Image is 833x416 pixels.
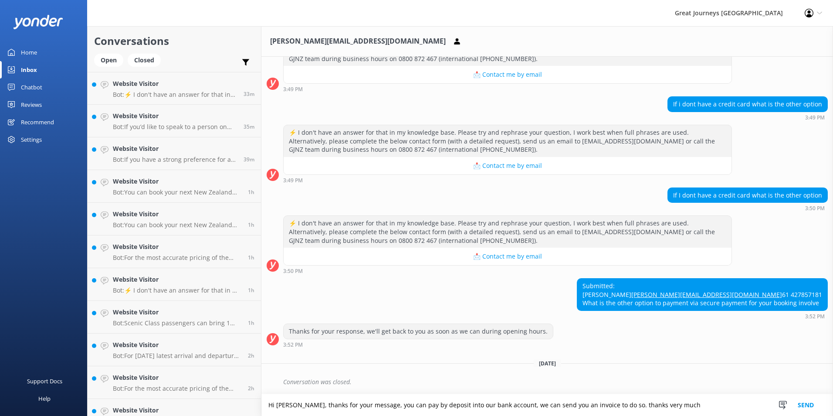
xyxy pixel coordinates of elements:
[113,319,241,327] p: Bot: Scenic Class passengers can bring 1 large checked bag, 1 cabin bag, and 1 small bag or handb...
[88,366,261,399] a: Website VisitorBot:For the most accurate pricing of the Northern Explorer Scenic Train service fr...
[113,385,241,392] p: Bot: For the most accurate pricing of the Northern Explorer Scenic Train service from [GEOGRAPHIC...
[88,235,261,268] a: Website VisitorBot:For the most accurate pricing of the Northern Explorer Scenic Train service fr...
[577,279,827,310] div: Submitted: [PERSON_NAME] 61 427857181 What is the other option to payment via secure payment for ...
[88,301,261,334] a: Website VisitorBot:Scenic Class passengers can bring 1 large checked bag, 1 cabin bag, and 1 smal...
[805,115,825,120] strong: 3:49 PM
[94,55,128,65] a: Open
[283,178,303,183] strong: 3:49 PM
[805,314,825,319] strong: 3:52 PM
[244,156,254,163] span: Sep 26 2025 03:41pm (UTC +12:00) Pacific/Auckland
[113,286,241,294] p: Bot: ⚡ I don't have an answer for that in my knowledge base. Please try and rephrase your questio...
[261,394,833,416] textarea: Hi [PERSON_NAME], thanks for your message, you can pay by deposit into our bank account, we can s...
[577,313,828,319] div: Sep 22 2025 03:52pm (UTC +12:00) Pacific/Auckland
[284,324,553,339] div: Thanks for your response, we'll get back to you as soon as we can during opening hours.
[283,268,732,274] div: Sep 22 2025 03:50pm (UTC +12:00) Pacific/Auckland
[248,319,254,327] span: Sep 26 2025 02:37pm (UTC +12:00) Pacific/Auckland
[13,15,63,29] img: yonder-white-logo.png
[805,206,825,211] strong: 3:50 PM
[113,91,237,99] p: Bot: ⚡ I don't have an answer for that in my knowledge base. Please try and rephrase your questio...
[21,44,37,61] div: Home
[534,360,561,367] span: [DATE]
[284,216,731,248] div: ⚡ I don't have an answer for that in my knowledge base. Please try and rephrase your question, I ...
[283,375,828,389] div: Conversation was closed.
[113,156,237,164] p: Bot: If you have a strong preference for a particular seat, please reach out to us at [EMAIL_ADDR...
[113,406,241,415] h4: Website Visitor
[27,372,62,390] div: Support Docs
[113,352,241,360] p: Bot: For [DATE] latest arrival and departure information, please phone 0800 ARRIVALS.
[244,123,254,130] span: Sep 26 2025 03:44pm (UTC +12:00) Pacific/Auckland
[88,72,261,105] a: Website VisitorBot:⚡ I don't have an answer for that in my knowledge base. Please try and rephras...
[248,385,254,392] span: Sep 26 2025 02:00pm (UTC +12:00) Pacific/Auckland
[248,254,254,261] span: Sep 26 2025 03:04pm (UTC +12:00) Pacific/Auckland
[21,78,42,96] div: Chatbot
[631,290,782,299] a: [PERSON_NAME][EMAIL_ADDRESS][DOMAIN_NAME]
[113,123,237,131] p: Bot: If you’d like to speak to a person on the Great Journeys NZ team, please call [PHONE_NUMBER]...
[88,268,261,301] a: Website VisitorBot:⚡ I don't have an answer for that in my knowledge base. Please try and rephras...
[668,188,827,203] div: If I dont have a credit card what is the other option
[248,188,254,196] span: Sep 26 2025 03:13pm (UTC +12:00) Pacific/Auckland
[113,79,237,89] h4: Website Visitor
[128,55,165,65] a: Closed
[248,352,254,359] span: Sep 26 2025 02:02pm (UTC +12:00) Pacific/Auckland
[267,375,828,389] div: 2025-09-23T00:43:05.142
[668,97,827,112] div: If i dont have a credit card what is the other option
[94,54,123,67] div: Open
[284,66,731,83] button: 📩 Contact me by email
[113,307,241,317] h4: Website Visitor
[113,221,241,229] p: Bot: You can book your next New Zealand journey online at [URL][DOMAIN_NAME] anytime. Alternative...
[113,275,241,284] h4: Website Visitor
[113,188,241,196] p: Bot: You can book your next New Zealand journey online at [URL][DOMAIN_NAME] or contact our team ...
[113,144,237,153] h4: Website Visitor
[283,269,303,274] strong: 3:50 PM
[113,242,241,252] h4: Website Visitor
[88,137,261,170] a: Website VisitorBot:If you have a strong preference for a particular seat, please reach out to us ...
[88,105,261,137] a: Website VisitorBot:If you’d like to speak to a person on the Great Journeys NZ team, please call ...
[248,221,254,228] span: Sep 26 2025 03:11pm (UTC +12:00) Pacific/Auckland
[38,390,51,407] div: Help
[284,125,731,157] div: ⚡ I don't have an answer for that in my knowledge base. Please try and rephrase your question, I ...
[789,394,822,416] button: Send
[283,342,303,348] strong: 3:52 PM
[113,177,241,186] h4: Website Visitor
[284,157,731,174] button: 📩 Contact me by email
[21,96,42,113] div: Reviews
[88,334,261,366] a: Website VisitorBot:For [DATE] latest arrival and departure information, please phone 0800 ARRIVAL...
[128,54,161,67] div: Closed
[667,205,828,211] div: Sep 22 2025 03:50pm (UTC +12:00) Pacific/Auckland
[283,177,732,183] div: Sep 22 2025 03:49pm (UTC +12:00) Pacific/Auckland
[21,131,42,148] div: Settings
[284,248,731,265] button: 📩 Contact me by email
[667,114,828,120] div: Sep 22 2025 03:49pm (UTC +12:00) Pacific/Auckland
[113,254,241,262] p: Bot: For the most accurate pricing of the Northern Explorer Scenic Train service from [GEOGRAPHIC...
[88,170,261,203] a: Website VisitorBot:You can book your next New Zealand journey online at [URL][DOMAIN_NAME] or con...
[248,286,254,294] span: Sep 26 2025 02:41pm (UTC +12:00) Pacific/Auckland
[244,90,254,98] span: Sep 26 2025 03:46pm (UTC +12:00) Pacific/Auckland
[270,36,446,47] h3: [PERSON_NAME][EMAIL_ADDRESS][DOMAIN_NAME]
[113,340,241,350] h4: Website Visitor
[283,86,732,92] div: Sep 22 2025 03:49pm (UTC +12:00) Pacific/Auckland
[113,209,241,219] h4: Website Visitor
[113,373,241,382] h4: Website Visitor
[21,113,54,131] div: Recommend
[88,203,261,235] a: Website VisitorBot:You can book your next New Zealand journey online at [URL][DOMAIN_NAME] anytim...
[94,33,254,49] h2: Conversations
[283,87,303,92] strong: 3:49 PM
[113,111,237,121] h4: Website Visitor
[21,61,37,78] div: Inbox
[283,341,553,348] div: Sep 22 2025 03:52pm (UTC +12:00) Pacific/Auckland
